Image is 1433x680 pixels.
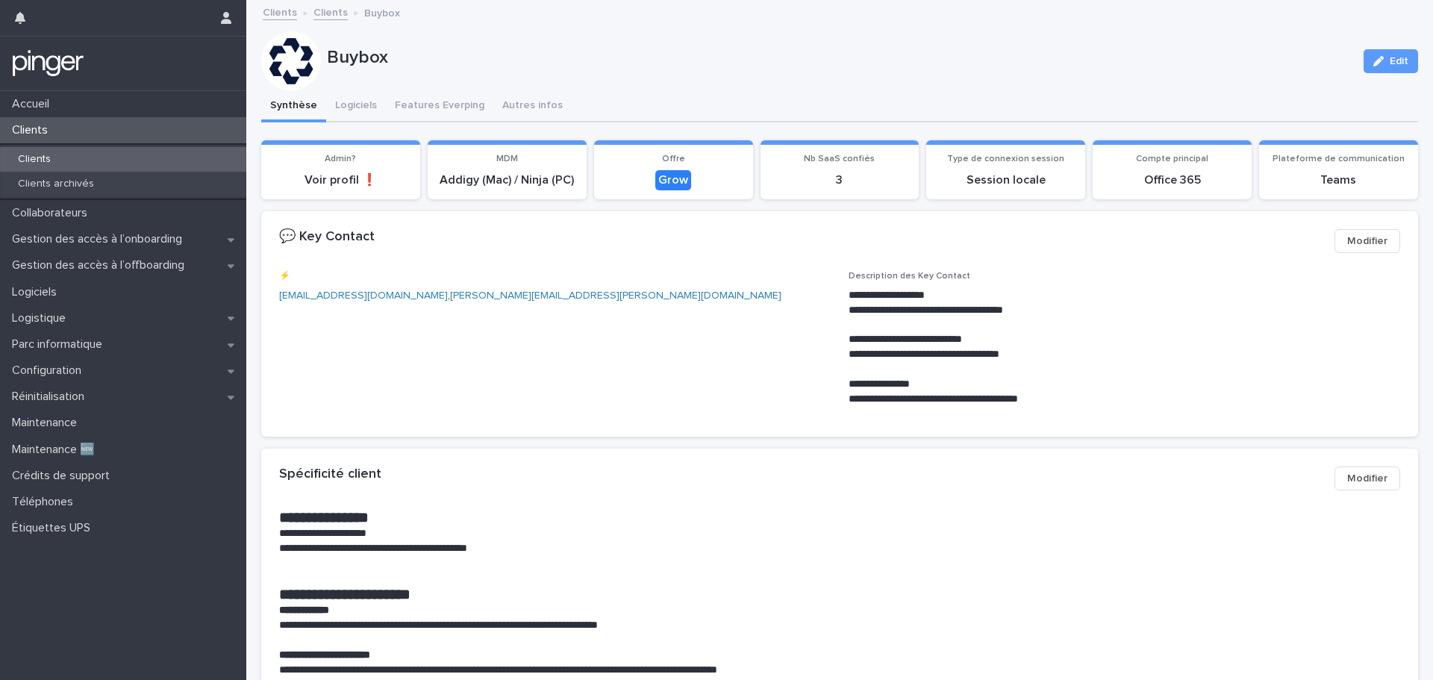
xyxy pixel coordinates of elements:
button: Features Everping [386,91,493,122]
h2: 💬 Key Contact [279,229,375,246]
p: Configuration [6,364,93,378]
button: Modifier [1334,229,1400,253]
span: Nb SaaS confiés [804,155,875,163]
span: ⚡️ [279,272,290,281]
p: Parc informatique [6,337,114,352]
span: Offre [662,155,685,163]
p: Buybox [364,4,400,20]
p: Office 365 [1102,173,1243,187]
p: Maintenance [6,416,89,430]
p: Clients [6,123,60,137]
p: Clients [6,153,63,166]
span: Admin? [325,155,356,163]
a: Clients [313,3,348,20]
p: Téléphones [6,495,85,509]
p: Collaborateurs [6,206,99,220]
span: MDM [496,155,518,163]
a: [PERSON_NAME][EMAIL_ADDRESS][PERSON_NAME][DOMAIN_NAME] [450,290,781,301]
span: Type de connexion session [947,155,1064,163]
p: Réinitialisation [6,390,96,404]
div: Grow [655,170,691,190]
span: Description des Key Contact [849,272,970,281]
p: , [279,288,831,304]
a: [EMAIL_ADDRESS][DOMAIN_NAME] [279,290,448,301]
p: Accueil [6,97,61,111]
p: Étiquettes UPS [6,521,102,535]
p: Gestion des accès à l’offboarding [6,258,196,272]
p: Logistique [6,311,78,325]
p: Logiciels [6,285,69,299]
p: Crédits de support [6,469,122,483]
span: Modifier [1347,234,1387,249]
p: 3 [769,173,911,187]
p: Addigy (Mac) / Ninja (PC) [437,173,578,187]
p: Voir profil ❗ [270,173,411,187]
button: Edit [1364,49,1418,73]
span: Plateforme de communication [1273,155,1405,163]
button: Modifier [1334,467,1400,490]
button: Synthèse [261,91,326,122]
p: Maintenance 🆕 [6,443,107,457]
p: Gestion des accès à l’onboarding [6,232,194,246]
button: Logiciels [326,91,386,122]
h2: Spécificité client [279,467,381,483]
span: Modifier [1347,471,1387,486]
p: Buybox [327,47,1352,69]
a: Clients [263,3,297,20]
img: mTgBEunGTSyRkCgitkcU [12,49,84,78]
span: Compte principal [1136,155,1208,163]
p: Session locale [935,173,1076,187]
p: Clients archivés [6,178,106,190]
span: Edit [1390,56,1408,66]
p: Teams [1268,173,1409,187]
button: Autres infos [493,91,572,122]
